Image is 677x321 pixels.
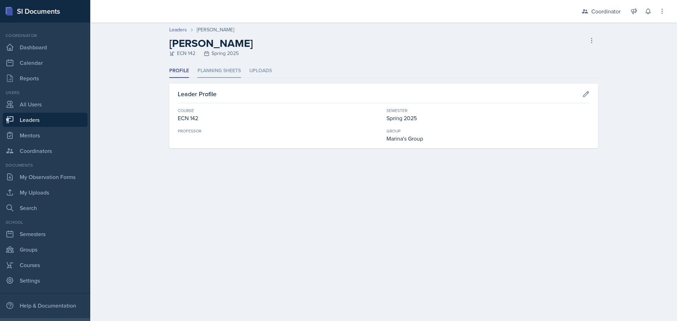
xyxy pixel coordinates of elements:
a: My Observation Forms [3,170,87,184]
a: Groups [3,242,87,257]
li: Uploads [249,64,272,78]
a: Leaders [169,26,187,33]
a: My Uploads [3,185,87,199]
a: Courses [3,258,87,272]
a: Coordinators [3,144,87,158]
a: Calendar [3,56,87,70]
a: Semesters [3,227,87,241]
a: All Users [3,97,87,111]
div: Course [178,107,381,114]
div: [PERSON_NAME] [197,26,234,33]
a: Search [3,201,87,215]
div: Documents [3,162,87,168]
div: Help & Documentation [3,298,87,313]
div: Professor [178,128,381,134]
div: ECN 142 [178,114,381,122]
h2: [PERSON_NAME] [169,37,253,50]
a: Reports [3,71,87,85]
h3: Leader Profile [178,89,216,99]
a: Mentors [3,128,87,142]
li: Planning Sheets [197,64,241,78]
div: Semester [386,107,590,114]
a: Settings [3,273,87,288]
div: ECN 142 Spring 2025 [169,50,253,57]
li: Profile [169,64,189,78]
div: Coordinator [591,7,621,16]
div: Spring 2025 [386,114,590,122]
a: Dashboard [3,40,87,54]
a: Leaders [3,113,87,127]
div: Marina's Group [386,134,590,143]
div: School [3,219,87,226]
div: Users [3,89,87,96]
div: Group [386,128,590,134]
div: Coordinator [3,32,87,39]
